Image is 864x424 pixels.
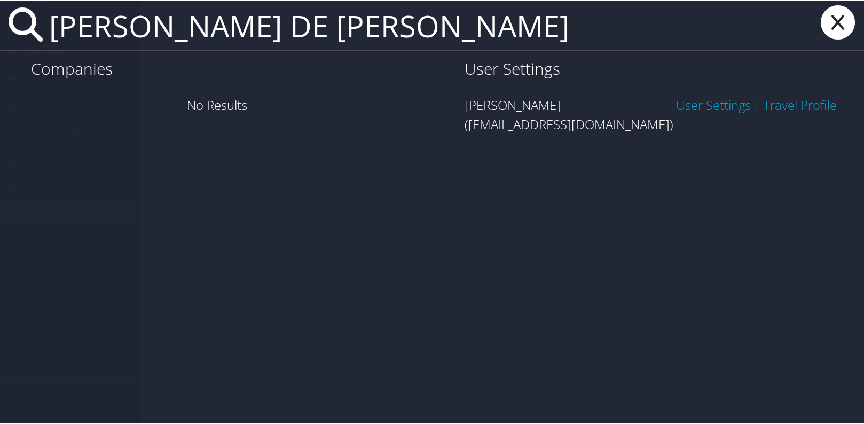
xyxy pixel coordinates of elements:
span: | [751,95,763,113]
a: View OBT Profile [763,95,837,113]
div: ([EMAIL_ADDRESS][DOMAIN_NAME]) [465,114,837,133]
h1: Companies [31,57,403,79]
span: [PERSON_NAME] [465,95,561,113]
h1: User Settings [465,57,837,79]
a: User Settings [676,95,751,113]
div: No Results [26,89,409,119]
